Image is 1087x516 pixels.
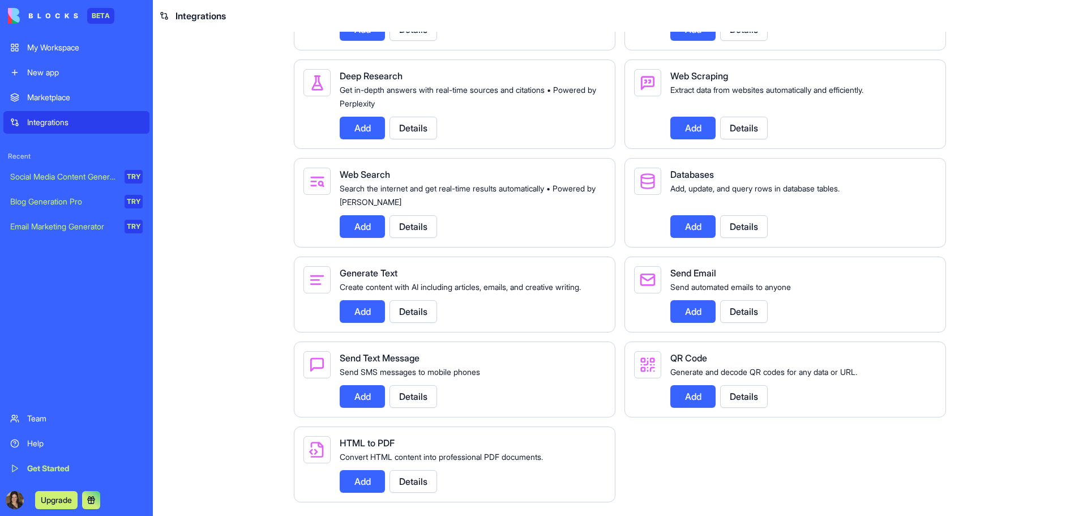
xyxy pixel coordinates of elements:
a: Upgrade [35,494,78,505]
button: Add [340,300,385,323]
button: Add [340,470,385,493]
a: Marketplace [3,86,149,109]
button: Add [340,215,385,238]
button: Add [340,117,385,139]
span: Recent [3,152,149,161]
span: QR Code [670,352,707,364]
button: Add [340,385,385,408]
span: Send automated emails to anyone [670,282,791,292]
a: Blog Generation ProTRY [3,190,149,213]
button: Add [670,117,716,139]
button: Details [390,385,437,408]
span: Get in-depth answers with real-time sources and citations • Powered by Perplexity [340,85,596,108]
button: Details [720,215,768,238]
button: Details [390,300,437,323]
a: Email Marketing GeneratorTRY [3,215,149,238]
div: Get Started [27,463,143,474]
div: BETA [87,8,114,24]
button: Add [670,215,716,238]
a: Social Media Content GeneratorTRY [3,165,149,188]
button: Details [720,385,768,408]
div: TRY [125,195,143,208]
span: Web Search [340,169,390,180]
div: New app [27,67,143,78]
div: TRY [125,170,143,184]
span: Generate and decode QR codes for any data or URL. [670,367,857,377]
button: Upgrade [35,491,78,509]
span: Create content with AI including articles, emails, and creative writing. [340,282,581,292]
span: Send SMS messages to mobile phones [340,367,480,377]
div: Blog Generation Pro [10,196,117,207]
span: Integrations [176,9,226,23]
a: Integrations [3,111,149,134]
button: Details [390,470,437,493]
button: Details [390,117,437,139]
span: Add, update, and query rows in database tables. [670,184,840,193]
span: Web Scraping [670,70,728,82]
span: Send Text Message [340,352,420,364]
a: BETA [8,8,114,24]
div: Team [27,413,143,424]
button: Add [670,385,716,408]
button: Details [390,215,437,238]
span: Databases [670,169,714,180]
button: Details [720,300,768,323]
a: New app [3,61,149,84]
span: Convert HTML content into professional PDF documents. [340,452,543,462]
button: Add [670,300,716,323]
button: Details [720,117,768,139]
img: ACg8ocKiMC7oz2-cm9m-FETMLBDD6JS6WXt6LJDmmPCqQ7qy09ZWmNVF=s96-c [6,491,24,509]
a: My Workspace [3,36,149,59]
div: Email Marketing Generator [10,221,117,232]
img: logo [8,8,78,24]
div: Marketplace [27,92,143,103]
span: HTML to PDF [340,437,395,449]
span: Extract data from websites automatically and efficiently. [670,85,863,95]
span: Search the internet and get real-time results automatically • Powered by [PERSON_NAME] [340,184,596,207]
div: Social Media Content Generator [10,171,117,182]
span: Deep Research [340,70,403,82]
div: Help [27,438,143,449]
a: Help [3,432,149,455]
a: Get Started [3,457,149,480]
span: Generate Text [340,267,397,279]
span: Send Email [670,267,716,279]
a: Team [3,407,149,430]
div: Integrations [27,117,143,128]
div: TRY [125,220,143,233]
div: My Workspace [27,42,143,53]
